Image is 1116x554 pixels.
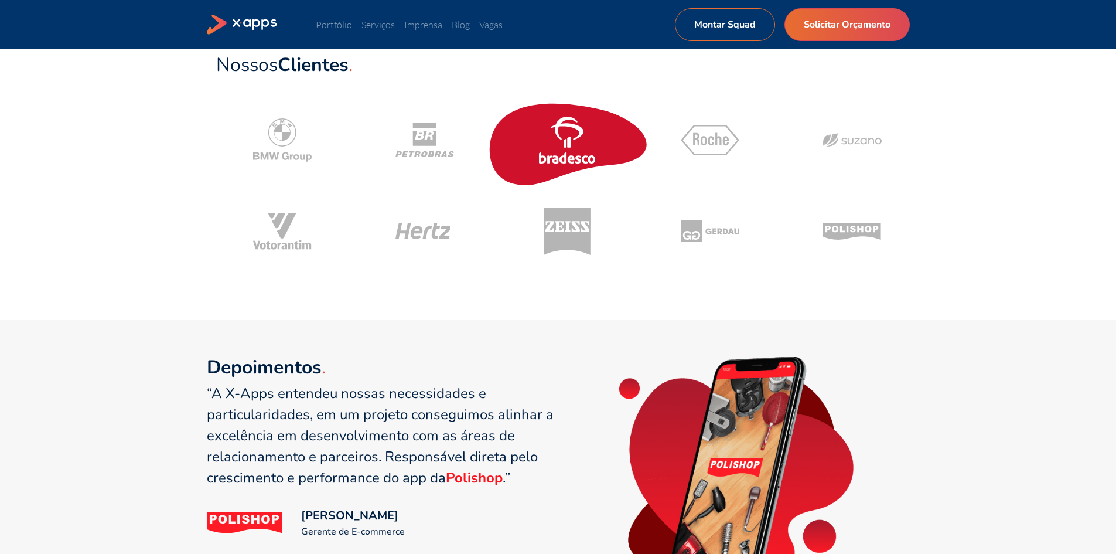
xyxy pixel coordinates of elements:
a: Imprensa [404,19,442,30]
span: Nossos [216,52,349,77]
div: Gerente de E-commerce [301,525,405,539]
a: Portfólio [316,19,352,30]
q: “A X-Apps entendeu nossas necessidades e particularidades, em um projeto conseguimos alinhar a ex... [207,384,554,487]
a: Solicitar Orçamento [784,8,910,41]
a: Vagas [479,19,503,30]
a: Blog [452,19,470,30]
a: NossosClientes [216,55,353,80]
a: Serviços [361,19,395,30]
strong: Depoimentos [207,355,322,380]
a: Montar Squad [675,8,775,41]
div: [PERSON_NAME] [301,507,405,525]
strong: Clientes [278,52,349,77]
img: Polishop logo [207,512,282,533]
strong: Polishop [446,468,503,487]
